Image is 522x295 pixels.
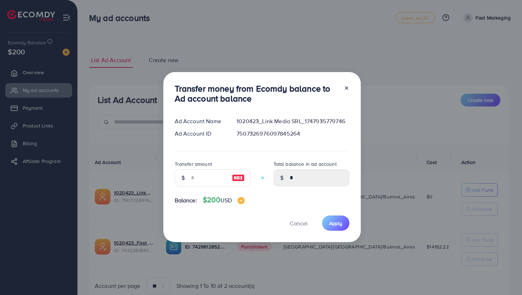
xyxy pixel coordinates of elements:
[281,215,316,231] button: Cancel
[492,263,517,290] iframe: Chat
[231,117,355,125] div: 1020423_Link Media SRL_1747935779746
[169,117,231,125] div: Ad Account Name
[322,215,349,231] button: Apply
[203,196,245,204] h4: $200
[221,196,232,204] span: USD
[231,130,355,138] div: 7507326976097845264
[175,196,197,204] span: Balance:
[238,197,245,204] img: image
[232,174,245,182] img: image
[290,219,308,227] span: Cancel
[175,83,338,104] h3: Transfer money from Ecomdy balance to Ad account balance
[273,160,337,168] label: Total balance in ad account
[329,220,342,227] span: Apply
[169,130,231,138] div: Ad Account ID
[175,160,212,168] label: Transfer amount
